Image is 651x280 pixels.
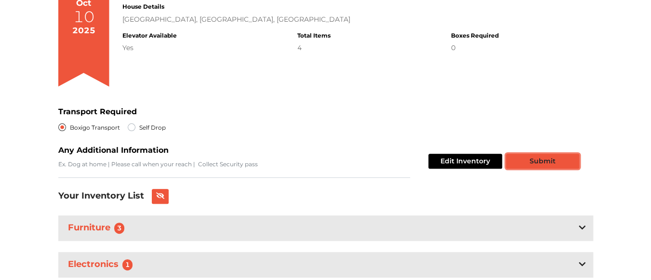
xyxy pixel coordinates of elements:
[122,43,177,53] div: Yes
[66,257,139,272] h3: Electronics
[451,43,499,53] div: 0
[114,223,125,233] span: 3
[73,9,94,25] div: 10
[122,32,177,39] h4: Elevator Available
[122,14,499,25] div: [GEOGRAPHIC_DATA], [GEOGRAPHIC_DATA], [GEOGRAPHIC_DATA]
[506,154,579,169] button: Submit
[451,32,499,39] h4: Boxes Required
[122,259,133,270] span: 1
[139,121,166,133] label: Self Drop
[58,107,137,116] b: Transport Required
[58,146,169,155] b: Any Additional Information
[66,221,131,236] h3: Furniture
[297,32,331,39] h4: Total Items
[58,191,144,201] h3: Your Inventory List
[122,3,499,10] h4: House Details
[70,121,120,133] label: Boxigo Transport
[72,25,95,37] div: 2025
[297,43,331,53] div: 4
[428,154,502,169] button: Edit Inventory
